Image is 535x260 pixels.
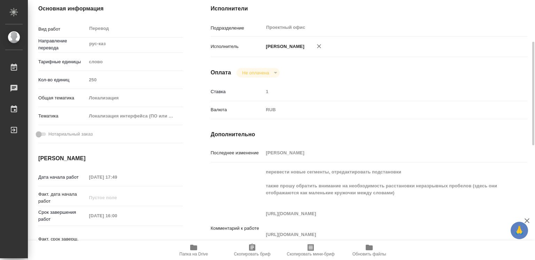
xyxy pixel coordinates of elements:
[263,104,501,116] div: RUB
[38,58,86,65] p: Тарифные единицы
[352,252,386,257] span: Обновить файлы
[86,75,183,85] input: Пустое поле
[263,148,501,158] input: Пустое поле
[164,241,223,260] button: Папка на Drive
[86,237,147,247] input: Пустое поле
[311,39,327,54] button: Удалить исполнителя
[179,252,208,257] span: Папка на Drive
[287,252,334,257] span: Скопировать мини-бриф
[38,113,86,120] p: Тематика
[263,87,501,97] input: Пустое поле
[211,88,264,95] p: Ставка
[240,70,271,76] button: Не оплачена
[38,154,183,163] h4: [PERSON_NAME]
[211,149,264,156] p: Последнее изменение
[38,26,86,33] p: Вид работ
[86,193,147,203] input: Пустое поле
[211,25,264,32] p: Подразделение
[237,68,279,78] div: Не оплачена
[38,191,86,205] p: Факт. дата начала работ
[211,43,264,50] p: Исполнитель
[513,223,525,238] span: 🙏
[86,172,147,182] input: Пустое поле
[48,131,93,138] span: Нотариальный заказ
[234,252,270,257] span: Скопировать бриф
[263,43,304,50] p: [PERSON_NAME]
[38,95,86,101] p: Общая тематика
[86,56,183,68] div: слово
[281,241,340,260] button: Скопировать мини-бриф
[38,5,183,13] h4: Основная информация
[86,211,147,221] input: Пустое поле
[86,110,183,122] div: Локализация интерфейса (ПО или сайта)
[211,106,264,113] p: Валюта
[211,225,264,232] p: Комментарий к работе
[340,241,398,260] button: Обновить файлы
[211,5,527,13] h4: Исполнители
[38,209,86,223] p: Срок завершения работ
[38,38,86,51] p: Направление перевода
[211,130,527,139] h4: Дополнительно
[511,222,528,239] button: 🙏
[38,174,86,181] p: Дата начала работ
[38,76,86,83] p: Кол-во единиц
[38,236,86,250] p: Факт. срок заверш. работ
[86,92,183,104] div: Локализация
[211,68,231,77] h4: Оплата
[223,241,281,260] button: Скопировать бриф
